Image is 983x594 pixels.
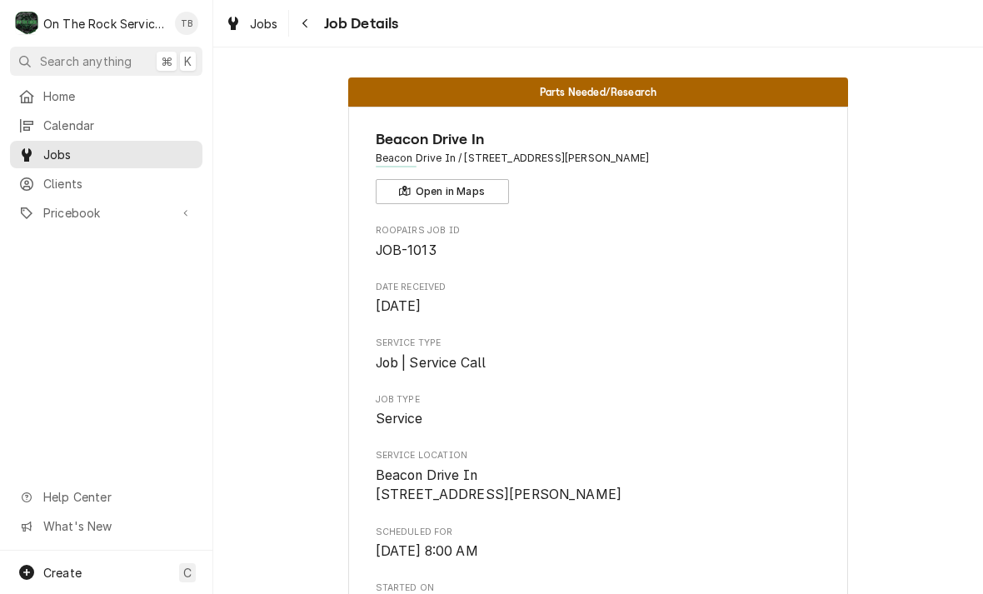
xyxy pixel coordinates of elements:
[376,411,423,427] span: Service
[10,483,202,511] a: Go to Help Center
[376,526,821,539] span: Scheduled For
[43,517,192,535] span: What's New
[15,12,38,35] div: O
[184,52,192,70] span: K
[15,12,38,35] div: On The Rock Services's Avatar
[43,146,194,163] span: Jobs
[175,12,198,35] div: TB
[376,467,622,503] span: Beacon Drive In [STREET_ADDRESS][PERSON_NAME]
[540,87,656,97] span: Parts Needed/Research
[376,224,821,260] div: Roopairs Job ID
[161,52,172,70] span: ⌘
[376,353,821,373] span: Service Type
[376,151,821,166] span: Address
[10,47,202,76] button: Search anything⌘K
[376,281,821,294] span: Date Received
[376,337,821,372] div: Service Type
[348,77,848,107] div: Status
[376,224,821,237] span: Roopairs Job ID
[43,15,166,32] div: On The Rock Services
[40,52,132,70] span: Search anything
[43,204,169,222] span: Pricebook
[10,141,202,168] a: Jobs
[376,542,821,562] span: Scheduled For
[43,488,192,506] span: Help Center
[376,281,821,317] div: Date Received
[250,15,278,32] span: Jobs
[376,355,487,371] span: Job | Service Call
[376,242,437,258] span: JOB-1013
[376,393,821,407] span: Job Type
[10,512,202,540] a: Go to What's New
[218,10,285,37] a: Jobs
[10,82,202,110] a: Home
[376,466,821,505] span: Service Location
[43,117,194,134] span: Calendar
[376,179,509,204] button: Open in Maps
[376,449,821,462] span: Service Location
[376,409,821,429] span: Job Type
[376,128,821,204] div: Client Information
[376,128,821,151] span: Name
[376,241,821,261] span: Roopairs Job ID
[183,564,192,582] span: C
[376,298,422,314] span: [DATE]
[376,393,821,429] div: Job Type
[43,175,194,192] span: Clients
[319,12,399,35] span: Job Details
[292,10,319,37] button: Navigate back
[10,170,202,197] a: Clients
[376,449,821,505] div: Service Location
[10,112,202,139] a: Calendar
[376,337,821,350] span: Service Type
[43,87,194,105] span: Home
[10,199,202,227] a: Go to Pricebook
[175,12,198,35] div: Todd Brady's Avatar
[376,526,821,562] div: Scheduled For
[376,543,478,559] span: [DATE] 8:00 AM
[376,297,821,317] span: Date Received
[43,566,82,580] span: Create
